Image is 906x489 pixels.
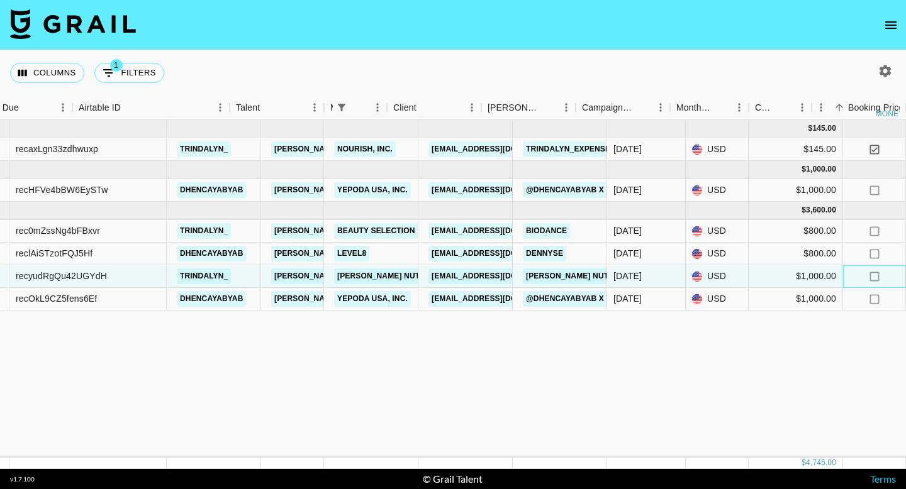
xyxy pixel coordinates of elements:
[613,292,642,305] div: Aug '25
[428,223,569,239] a: [EMAIL_ADDRESS][DOMAIN_NAME]
[523,268,691,284] a: [PERSON_NAME] Nutrition X Trindalyn
[423,473,483,485] div: © Grail Talent
[848,96,903,120] div: Booking Price
[686,265,749,288] div: USD
[72,96,230,120] div: Airtable ID
[334,182,411,198] a: Yepoda USA, Inc.
[428,182,569,198] a: [EMAIL_ADDRESS][DOMAIN_NAME]
[613,270,642,282] div: Aug '25
[613,247,642,260] div: Aug '25
[324,96,387,120] div: Manager
[802,164,806,175] div: $
[271,223,541,239] a: [PERSON_NAME][EMAIL_ADDRESS][PERSON_NAME][DOMAIN_NAME]
[802,205,806,216] div: $
[19,99,36,116] button: Sort
[177,246,247,261] a: dhencayabyab
[271,141,541,157] a: [PERSON_NAME][EMAIL_ADDRESS][PERSON_NAME][DOMAIN_NAME]
[749,288,843,310] div: $1,000.00
[812,98,830,117] button: Menu
[812,123,836,134] div: 145.00
[177,291,247,307] a: dhencayabyab
[523,223,570,239] a: Biodance
[236,96,260,120] div: Talent
[94,63,164,83] button: Show filters
[676,96,712,120] div: Month Due
[428,291,569,307] a: [EMAIL_ADDRESS][DOMAIN_NAME]
[808,123,813,134] div: $
[271,291,541,307] a: [PERSON_NAME][EMAIL_ADDRESS][PERSON_NAME][DOMAIN_NAME]
[806,458,836,468] div: 4,745.00
[651,98,670,117] button: Menu
[634,99,651,116] button: Sort
[793,98,812,117] button: Menu
[523,182,642,198] a: @dhencayabyab x Yepoda
[686,288,749,310] div: USD
[613,143,642,155] div: Jun '25
[10,475,35,483] div: v 1.7.100
[333,99,350,116] div: 1 active filter
[417,99,434,116] button: Sort
[876,110,904,118] div: money
[523,141,721,157] a: Trindalyn_ExpenseReimbursement_Nourish
[16,184,108,196] div: recHFVe4bBW6EySTw
[53,98,72,117] button: Menu
[428,268,569,284] a: [EMAIL_ADDRESS][DOMAIN_NAME]
[523,246,566,261] a: Dennyse
[387,96,481,120] div: Client
[749,96,812,120] div: Currency
[806,205,836,216] div: 3,600.00
[368,98,387,117] button: Menu
[330,96,333,120] div: Manager
[462,98,481,117] button: Menu
[670,96,749,120] div: Month Due
[749,243,843,265] div: $800.00
[16,270,107,282] div: recyudRgQu42UGYdH
[802,458,806,468] div: $
[177,182,247,198] a: dhencayabyab
[177,268,231,284] a: trindalyn_
[613,224,642,237] div: Aug '25
[755,96,775,120] div: Currency
[177,141,231,157] a: trindalyn_
[686,138,749,161] div: USD
[582,96,634,120] div: Campaign (Type)
[334,268,449,284] a: [PERSON_NAME] Nutrition
[350,99,368,116] button: Sort
[16,143,98,155] div: recaxLgn33zdhwuxp
[260,99,277,116] button: Sort
[271,182,541,198] a: [PERSON_NAME][EMAIL_ADDRESS][PERSON_NAME][DOMAIN_NAME]
[305,98,324,117] button: Menu
[393,96,417,120] div: Client
[334,246,369,261] a: LEVEL8
[557,98,576,117] button: Menu
[488,96,539,120] div: [PERSON_NAME]
[271,268,541,284] a: [PERSON_NAME][EMAIL_ADDRESS][PERSON_NAME][DOMAIN_NAME]
[576,96,670,120] div: Campaign (Type)
[79,96,121,120] div: Airtable ID
[428,141,569,157] a: [EMAIL_ADDRESS][DOMAIN_NAME]
[10,63,84,83] button: Select columns
[16,224,100,237] div: rec0mZssNg4bFBxvr
[428,246,569,261] a: [EMAIL_ADDRESS][DOMAIN_NAME]
[230,96,324,120] div: Talent
[749,138,843,161] div: $145.00
[271,246,541,261] a: [PERSON_NAME][EMAIL_ADDRESS][PERSON_NAME][DOMAIN_NAME]
[830,99,848,116] button: Sort
[613,184,642,196] div: Jul '25
[775,99,793,116] button: Sort
[749,265,843,288] div: $1,000.00
[334,223,418,239] a: Beauty Selection
[749,220,843,243] div: $800.00
[712,99,730,116] button: Sort
[334,291,411,307] a: Yepoda USA, Inc.
[878,13,903,38] button: open drawer
[110,59,123,72] span: 1
[10,9,136,39] img: Grail Talent
[16,292,97,305] div: recOkL9CZ5fens6Ef
[806,164,836,175] div: 1,000.00
[523,291,642,307] a: @dhencayabyab x Yepoda
[870,473,896,485] a: Terms
[211,98,230,117] button: Menu
[749,179,843,202] div: $1,000.00
[16,247,92,260] div: reclAiSTzotFQJ5Hf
